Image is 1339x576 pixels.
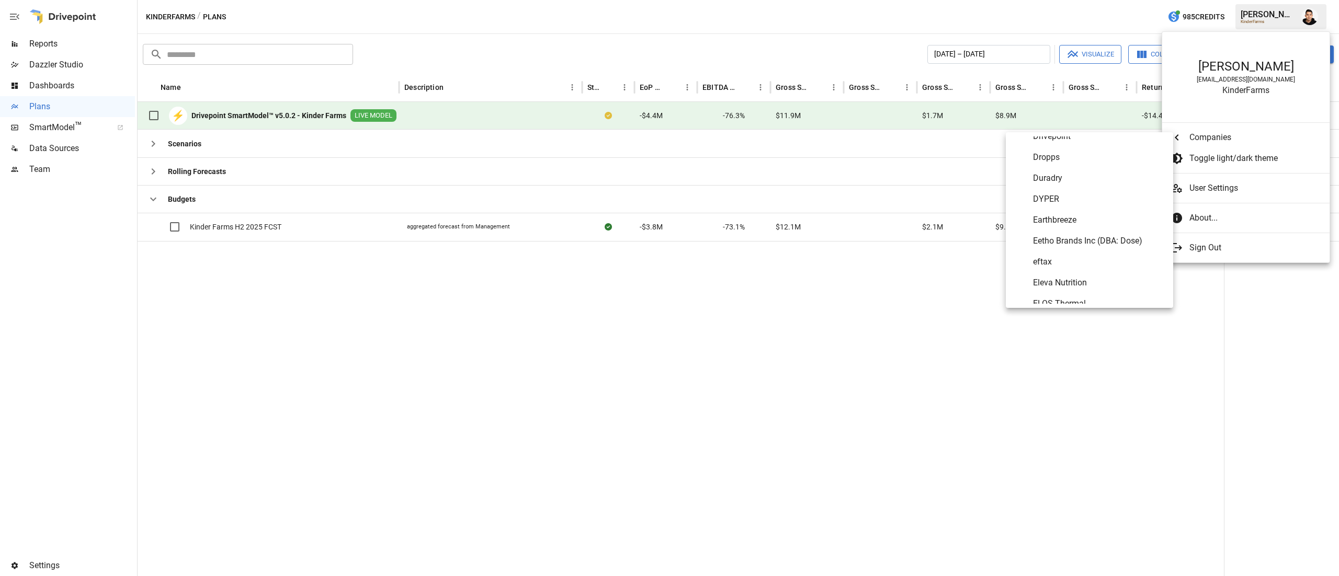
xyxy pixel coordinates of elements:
[1173,85,1319,95] div: KinderFarms
[1033,151,1165,164] span: Dropps
[1033,172,1165,185] span: Duradry
[1173,59,1319,74] div: [PERSON_NAME]
[1189,182,1321,194] span: User Settings
[1033,297,1165,310] span: ELOS Thermal
[1189,152,1321,165] span: Toggle light/dark theme
[1033,235,1165,247] span: Eetho Brands Inc (DBA: Dose)
[1033,256,1165,268] span: eftax
[1033,277,1165,289] span: Eleva Nutrition
[1189,131,1321,144] span: Companies
[1189,212,1321,224] span: About...
[1173,76,1319,83] div: [EMAIL_ADDRESS][DOMAIN_NAME]
[1033,130,1165,143] span: Drivepoint
[1033,214,1165,226] span: Earthbreeze
[1189,241,1321,254] span: Sign Out
[1033,193,1165,205] span: DYPER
